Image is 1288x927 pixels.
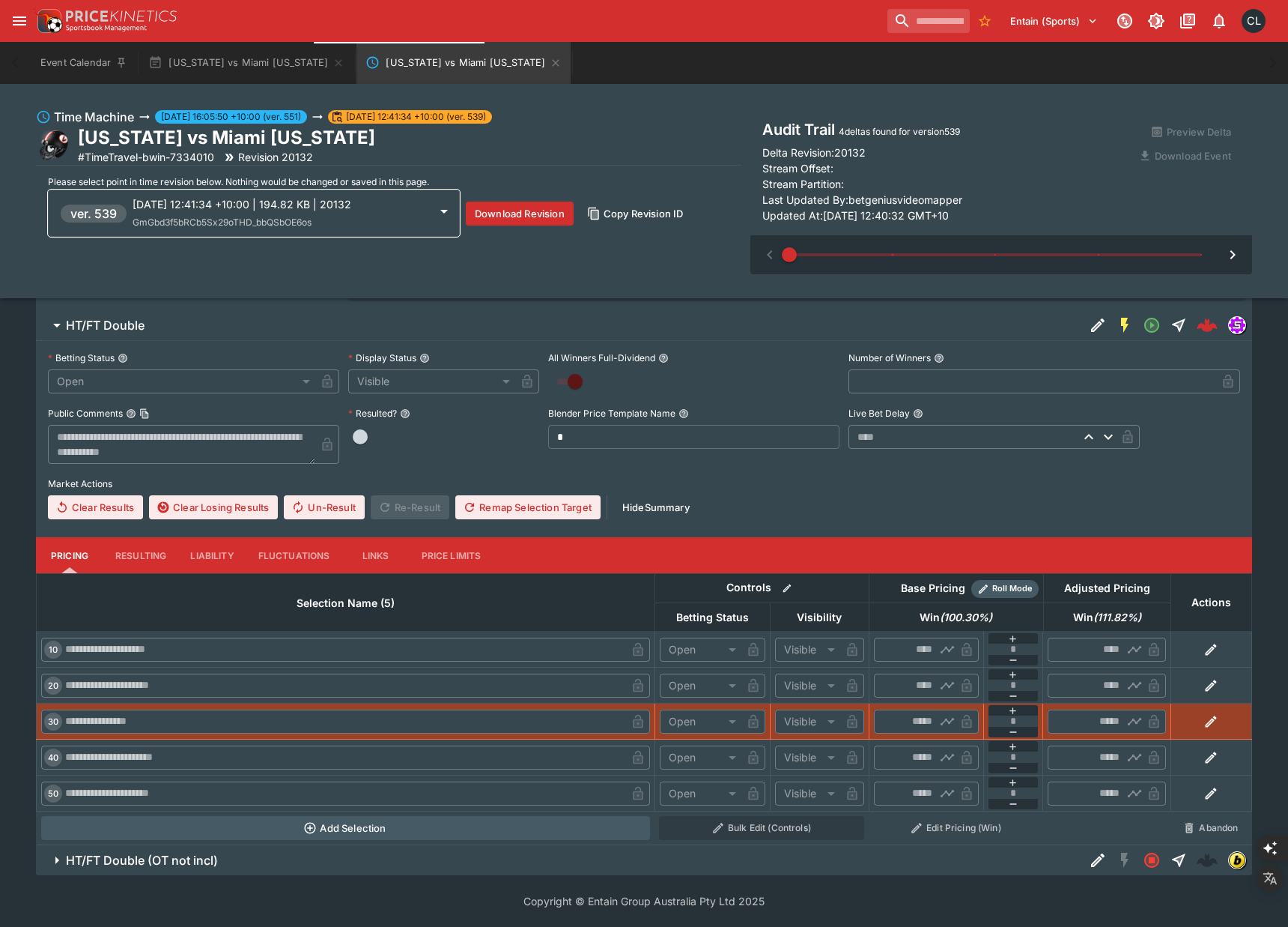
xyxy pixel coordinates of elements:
[1175,816,1247,840] button: Abandon
[940,609,992,626] em: ( 100.30 %)
[775,674,840,698] div: Visible
[48,351,115,364] p: Betting Status
[848,407,910,420] p: Live Bet Delay
[1197,315,1218,336] div: e2db544f-7997-4299-aa2c-c32b3976b019
[340,110,492,124] span: [DATE] 12:41:34 +10:00 (ver. 539)
[1093,609,1141,626] em: ( 111.82 %)
[78,149,214,165] p: Copy To Clipboard
[1229,317,1245,333] img: simulator
[6,7,33,34] button: open drawer
[1001,9,1107,33] button: Select Tenant
[659,816,864,840] button: Bulk Edit (Controls)
[36,845,1084,875] button: HT/FT Double (OT not incl)
[660,609,765,626] span: Betting Status
[410,537,493,573] button: Price Limits
[348,369,515,393] div: Visible
[46,644,61,655] span: 10
[660,710,741,734] div: Open
[400,408,410,419] button: Resulted?
[777,579,797,598] button: Bulk edit
[48,176,429,187] span: Please select point in time revision below. Nothing would be changed or saved in this page.
[1084,312,1111,339] button: Edit Detail
[36,127,72,163] img: american_football.png
[371,495,449,519] span: Re-Result
[356,42,571,84] button: Wisconsin vs Miami Ohio
[1084,847,1111,874] button: Edit Detail
[45,788,61,799] span: 50
[548,351,655,364] p: All Winners Full-Dividend
[48,369,315,393] div: Open
[45,752,61,763] span: 40
[45,680,61,691] span: 20
[1143,7,1170,34] button: Toggle light/dark mode
[775,638,840,662] div: Visible
[149,495,278,519] button: Clear Losing Results
[1229,852,1245,869] img: bwin
[41,816,651,840] button: Add Selection
[1111,847,1138,874] button: SGM Disabled
[895,579,971,598] div: Base Pricing
[1228,316,1246,334] div: simulator
[775,710,840,734] div: Visible
[1237,4,1270,37] button: Chad Liu
[36,537,103,573] button: Pricing
[348,351,416,364] p: Display Status
[133,196,429,212] p: [DATE] 12:41:34 +10:00 | 194.82 KB | 20132
[580,202,693,226] button: Copy Revision ID
[973,9,997,33] button: No Bookmarks
[775,782,840,806] div: Visible
[36,310,1084,340] button: HT/FT Double
[1138,312,1165,339] button: Open
[118,353,128,363] button: Betting Status
[660,674,741,698] div: Open
[903,609,1009,626] span: Win(100.30%)
[986,582,1039,595] span: Roll Mode
[1143,851,1161,869] svg: Closed
[1165,847,1192,874] button: Straight
[1206,7,1233,34] button: Notifications
[342,537,410,573] button: Links
[48,495,143,519] button: Clear Results
[66,853,218,869] h6: HT/FT Double (OT not incl)
[613,495,699,519] button: HideSummary
[762,145,866,160] p: Delta Revision: 20132
[1174,7,1201,34] button: Documentation
[1111,7,1138,34] button: Connected to PK
[775,746,840,770] div: Visible
[33,6,63,36] img: PriceKinetics Logo
[887,9,970,33] input: search
[1143,316,1161,334] svg: Open
[548,407,675,420] p: Blender Price Template Name
[45,716,61,727] span: 30
[1138,847,1165,874] button: Closed
[1242,9,1266,33] div: Chad Liu
[971,580,1039,598] div: Show/hide Price Roll mode configuration.
[178,537,246,573] button: Liability
[1057,609,1158,626] span: Win(111.82%)
[280,594,411,612] span: Selection Name (5)
[348,407,397,420] p: Resulted?
[103,537,178,573] button: Resulting
[658,353,669,363] button: All Winners Full-Dividend
[839,126,960,137] span: 4 deltas found for version 539
[66,25,147,31] img: Sportsbook Management
[678,408,689,419] button: Blender Price Template Name
[78,126,375,149] h2: Copy To Clipboard
[1165,312,1192,339] button: Straight
[466,202,574,226] button: Download Revision
[139,408,150,419] button: Copy To Clipboard
[66,318,145,333] h6: HT/FT Double
[1228,851,1246,869] div: bwin
[780,609,858,626] span: Visibility
[455,495,601,519] button: Remap Selection Target
[54,108,134,126] h6: Time Machine
[133,217,312,228] span: GmGbd3f5bRCb5Sx29oTHD_bbQSbOE6os
[126,408,136,419] button: Public CommentsCopy To Clipboard
[1197,315,1218,336] img: logo-cerberus--red.svg
[1170,574,1251,632] th: Actions
[873,816,1039,840] button: Edit Pricing (Win)
[1192,310,1222,340] a: e2db544f-7997-4299-aa2c-c32b3976b019
[284,495,364,519] button: Un-Result
[654,574,869,603] th: Controls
